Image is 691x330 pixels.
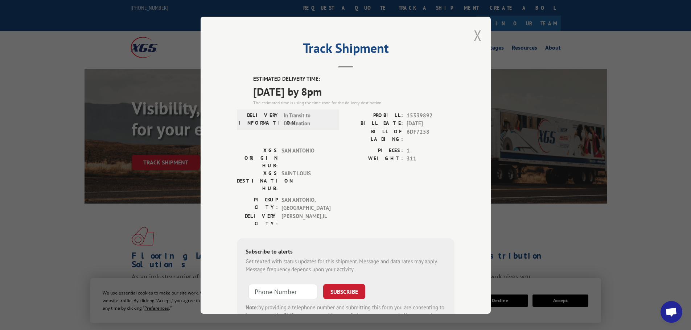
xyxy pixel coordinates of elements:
[237,196,278,212] label: PICKUP CITY:
[248,284,317,299] input: Phone Number
[246,247,446,257] div: Subscribe to alerts
[346,120,403,128] label: BILL DATE:
[407,146,455,155] span: 1
[474,26,482,45] button: Close modal
[407,111,455,120] span: 15339892
[237,212,278,227] label: DELIVERY CITY:
[253,99,455,106] div: The estimated time is using the time zone for the delivery destination.
[246,304,258,310] strong: Note:
[281,212,330,227] span: [PERSON_NAME] , IL
[346,128,403,143] label: BILL OF LADING:
[346,111,403,120] label: PROBILL:
[284,111,333,128] span: In Transit to Destination
[281,146,330,169] span: SAN ANTONIO
[281,169,330,192] span: SAINT LOUIS
[246,303,446,328] div: by providing a telephone number and submitting this form you are consenting to be contacted by SM...
[253,75,455,83] label: ESTIMATED DELIVERY TIME:
[239,111,280,128] label: DELIVERY INFORMATION:
[407,155,455,163] span: 311
[661,301,682,323] div: Open chat
[237,146,278,169] label: XGS ORIGIN HUB:
[407,120,455,128] span: [DATE]
[237,43,455,57] h2: Track Shipment
[246,257,446,273] div: Get texted with status updates for this shipment. Message and data rates may apply. Message frequ...
[407,128,455,143] span: 6DF7258
[237,169,278,192] label: XGS DESTINATION HUB:
[253,83,455,99] span: [DATE] by 8pm
[323,284,365,299] button: SUBSCRIBE
[346,146,403,155] label: PIECES:
[346,155,403,163] label: WEIGHT:
[281,196,330,212] span: SAN ANTONIO , [GEOGRAPHIC_DATA]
